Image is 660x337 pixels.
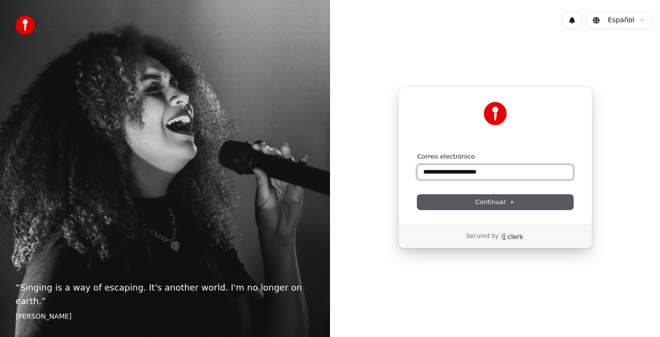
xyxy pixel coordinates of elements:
[466,233,499,240] p: Secured by
[484,102,507,125] img: Youka
[475,198,515,206] span: Continuar
[15,312,315,322] footer: [PERSON_NAME]
[417,152,475,161] label: Correo electrónico
[15,281,315,308] p: “ Singing is a way of escaping. It's another world. I'm no longer on earth. ”
[15,15,35,35] img: youka
[501,233,524,240] a: Clerk logo
[417,195,573,209] button: Continuar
